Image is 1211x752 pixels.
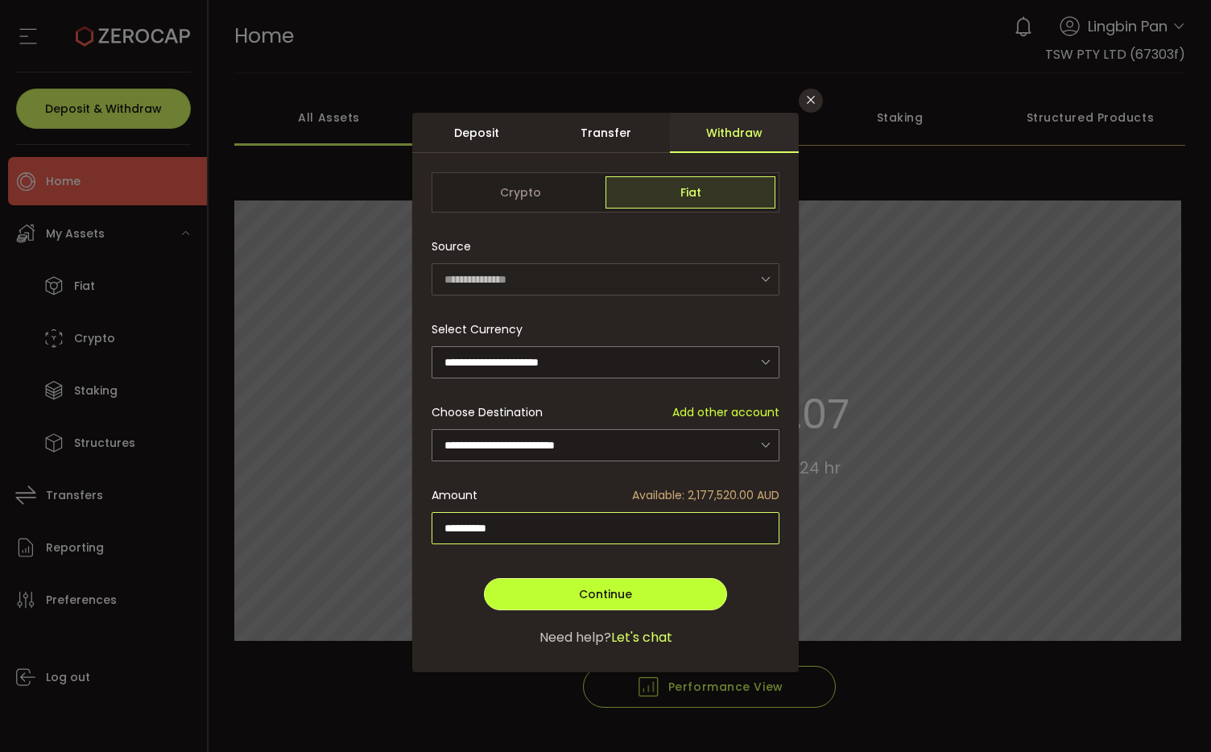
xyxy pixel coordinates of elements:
[611,628,672,647] span: Let's chat
[436,176,605,209] span: Crypto
[432,404,543,421] span: Choose Destination
[672,404,779,421] span: Add other account
[432,487,477,504] span: Amount
[412,113,799,672] div: dialog
[605,176,775,209] span: Fiat
[579,586,632,602] span: Continue
[432,230,471,262] span: Source
[799,89,823,113] button: Close
[632,487,779,504] span: Available: 2,177,520.00 AUD
[670,113,799,153] div: Withdraw
[539,628,611,647] span: Need help?
[412,113,541,153] div: Deposit
[484,578,727,610] button: Continue
[1019,578,1211,752] iframe: Chat Widget
[541,113,670,153] div: Transfer
[432,321,532,337] label: Select Currency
